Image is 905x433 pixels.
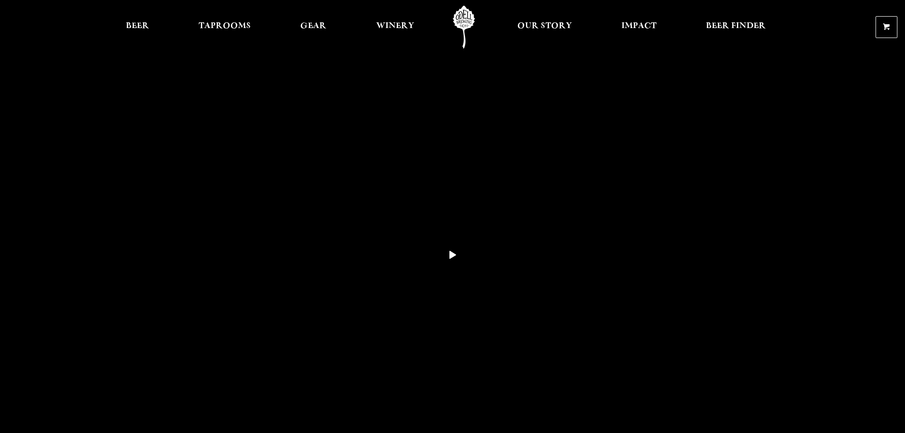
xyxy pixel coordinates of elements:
[615,6,663,48] a: Impact
[517,22,572,30] span: Our Story
[621,22,657,30] span: Impact
[192,6,257,48] a: Taprooms
[700,6,772,48] a: Beer Finder
[300,22,326,30] span: Gear
[511,6,578,48] a: Our Story
[120,6,155,48] a: Beer
[706,22,766,30] span: Beer Finder
[294,6,333,48] a: Gear
[370,6,420,48] a: Winery
[126,22,149,30] span: Beer
[199,22,251,30] span: Taprooms
[376,22,414,30] span: Winery
[446,6,482,48] a: Odell Home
